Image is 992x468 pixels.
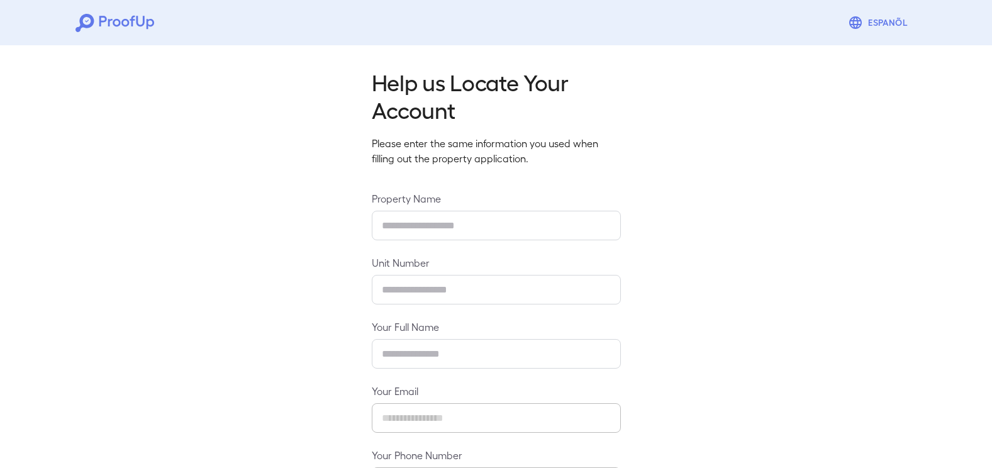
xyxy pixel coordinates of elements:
label: Unit Number [372,255,621,270]
h2: Help us Locate Your Account [372,68,621,123]
button: Espanõl [843,10,917,35]
label: Your Phone Number [372,448,621,462]
label: Your Email [372,384,621,398]
label: Your Full Name [372,320,621,334]
p: Please enter the same information you used when filling out the property application. [372,136,621,166]
label: Property Name [372,191,621,206]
